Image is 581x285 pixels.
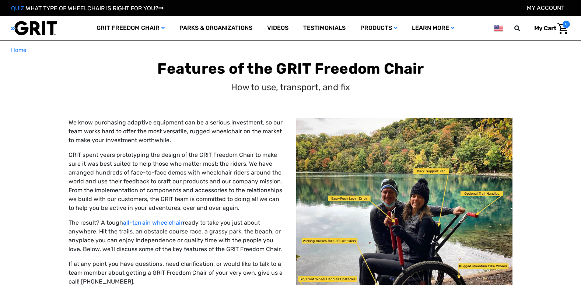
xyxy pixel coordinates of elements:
a: Parks & Organizations [172,16,260,40]
a: Learn More [405,16,462,40]
a: QUIZ:WHAT TYPE OF WHEELCHAIR IS RIGHT FOR YOU? [11,5,164,12]
span: 0 [563,21,570,28]
b: Features of the GRIT Freedom Chair [157,60,424,77]
input: Search [518,21,529,36]
a: Account [527,4,564,11]
span: QUIZ: [11,5,26,12]
a: Videos [260,16,296,40]
img: GRIT All-Terrain Wheelchair and Mobility Equipment [11,21,57,36]
p: GRIT spent years prototyping the design of the GRIT Freedom Chair to make sure it was best suited... [69,151,285,212]
span: My Cart [534,25,556,32]
a: Home [11,46,26,54]
p: We know purchasing adaptive equipment can be a serious investment, so our team works hard to offe... [69,118,285,145]
a: Testimonials [296,16,353,40]
img: us.png [494,24,503,33]
a: GRIT Freedom Chair [89,16,172,40]
p: How to use, transport, and fix [231,81,350,94]
span: Home [11,47,26,53]
nav: Breadcrumb [11,46,570,54]
a: Cart with 0 items [529,21,570,36]
a: Products [353,16,405,40]
a: all-terrain wheelchair [123,219,183,226]
img: Cart [557,23,568,34]
p: The result? A tough ready to take you just about anywhere. Hit the trails, an obstacle course rac... [69,218,285,254]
